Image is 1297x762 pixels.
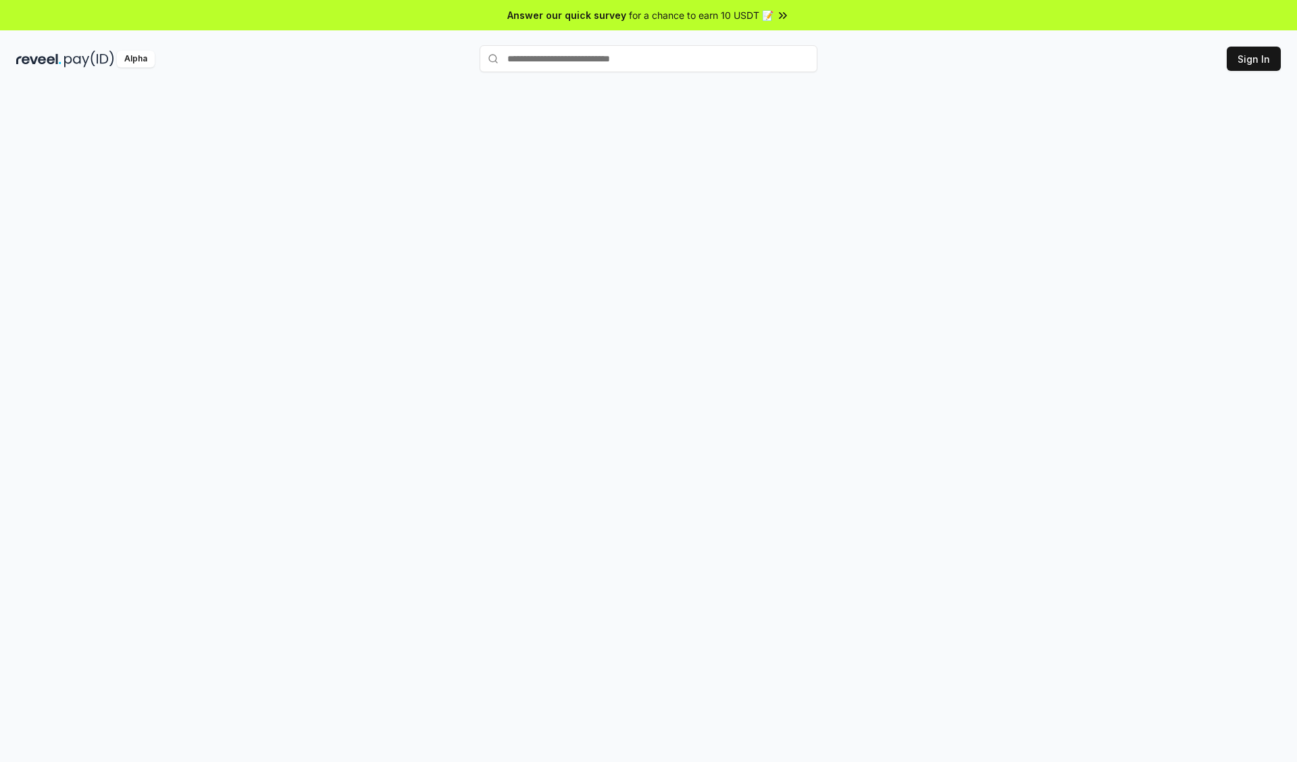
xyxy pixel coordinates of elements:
img: reveel_dark [16,51,61,67]
button: Sign In [1227,47,1281,71]
div: Alpha [117,51,155,67]
span: for a chance to earn 10 USDT 📝 [629,8,773,22]
img: pay_id [64,51,114,67]
span: Answer our quick survey [507,8,626,22]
